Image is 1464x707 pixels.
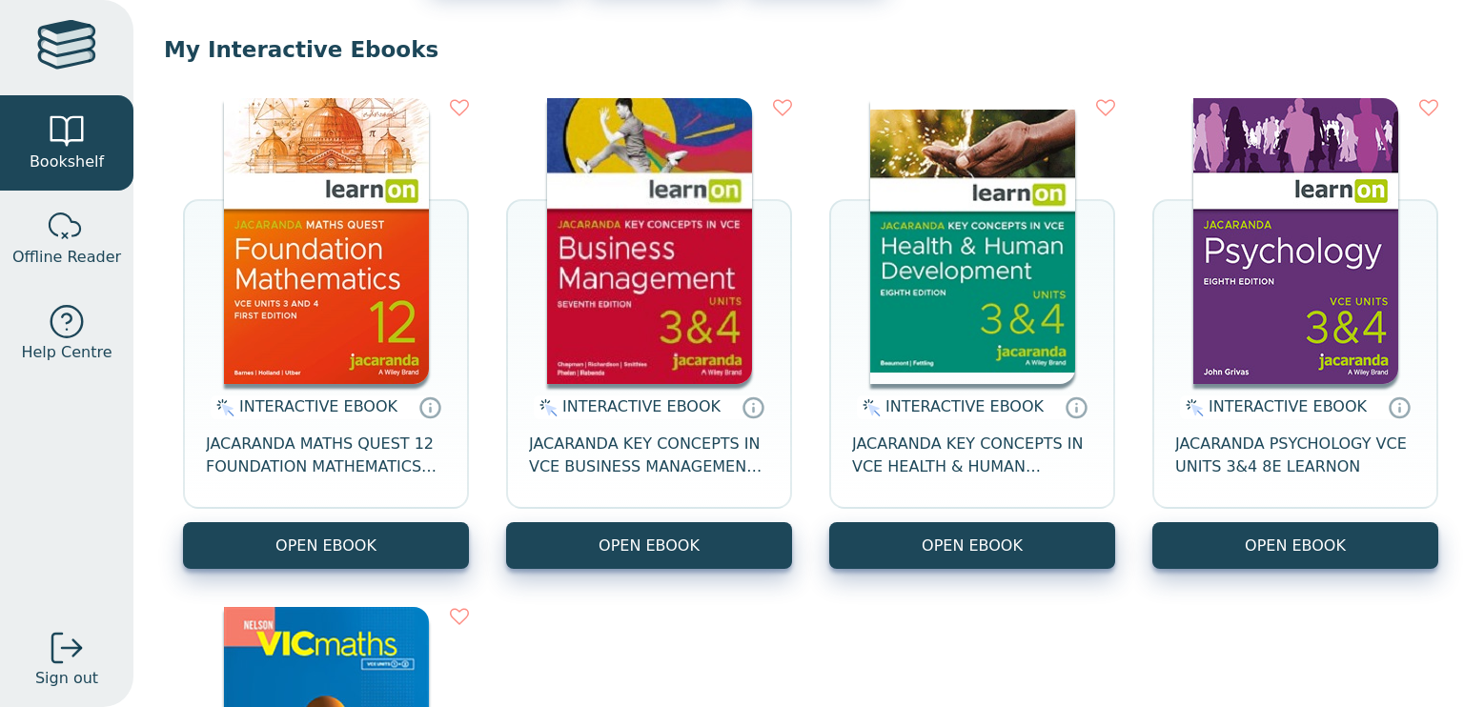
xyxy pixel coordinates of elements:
img: interactive.svg [857,396,881,419]
img: 4bb61bf8-509a-4e9e-bd77-88deacee2c2e.jpg [1193,98,1398,384]
span: JACARANDA MATHS QUEST 12 FOUNDATION MATHEMATICS VCE UNITS 3&4 2E LEARNON [206,433,446,478]
img: interactive.svg [211,396,234,419]
span: Offline Reader [12,246,121,269]
img: interactive.svg [534,396,558,419]
img: e003a821-2442-436b-92bb-da2395357dfc.jpg [870,98,1075,384]
span: INTERACTIVE EBOOK [562,397,721,415]
span: JACARANDA KEY CONCEPTS IN VCE BUSINESS MANAGEMENT UNITS 3&4 7E LEARNON [529,433,769,478]
a: Interactive eBooks are accessed online via the publisher’s portal. They contain interactive resou... [1388,395,1411,418]
span: JACARANDA PSYCHOLOGY VCE UNITS 3&4 8E LEARNON [1175,433,1415,478]
button: OPEN EBOOK [829,522,1115,569]
span: Help Centre [21,341,112,364]
span: INTERACTIVE EBOOK [1209,397,1367,415]
button: OPEN EBOOK [1152,522,1438,569]
span: INTERACTIVE EBOOK [239,397,397,415]
a: Interactive eBooks are accessed online via the publisher’s portal. They contain interactive resou... [742,395,764,418]
img: interactive.svg [1180,396,1204,419]
a: Interactive eBooks are accessed online via the publisher’s portal. They contain interactive resou... [418,395,441,418]
img: cfdd67b8-715a-4f04-bef2-4b9ce8a41cb7.jpg [547,98,752,384]
img: 3932cab1-5899-4890-9632-77689d0a7ab8.jpg [224,98,429,384]
button: OPEN EBOOK [506,522,792,569]
a: Interactive eBooks are accessed online via the publisher’s portal. They contain interactive resou... [1065,395,1088,418]
span: INTERACTIVE EBOOK [885,397,1044,415]
span: Sign out [35,667,98,690]
p: My Interactive Ebooks [164,35,1433,64]
button: OPEN EBOOK [183,522,469,569]
span: JACARANDA KEY CONCEPTS IN VCE HEALTH & HUMAN DEVELOPMENT UNITS 3&4 LEARNON EBOOK 8E [852,433,1092,478]
span: Bookshelf [30,151,104,173]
